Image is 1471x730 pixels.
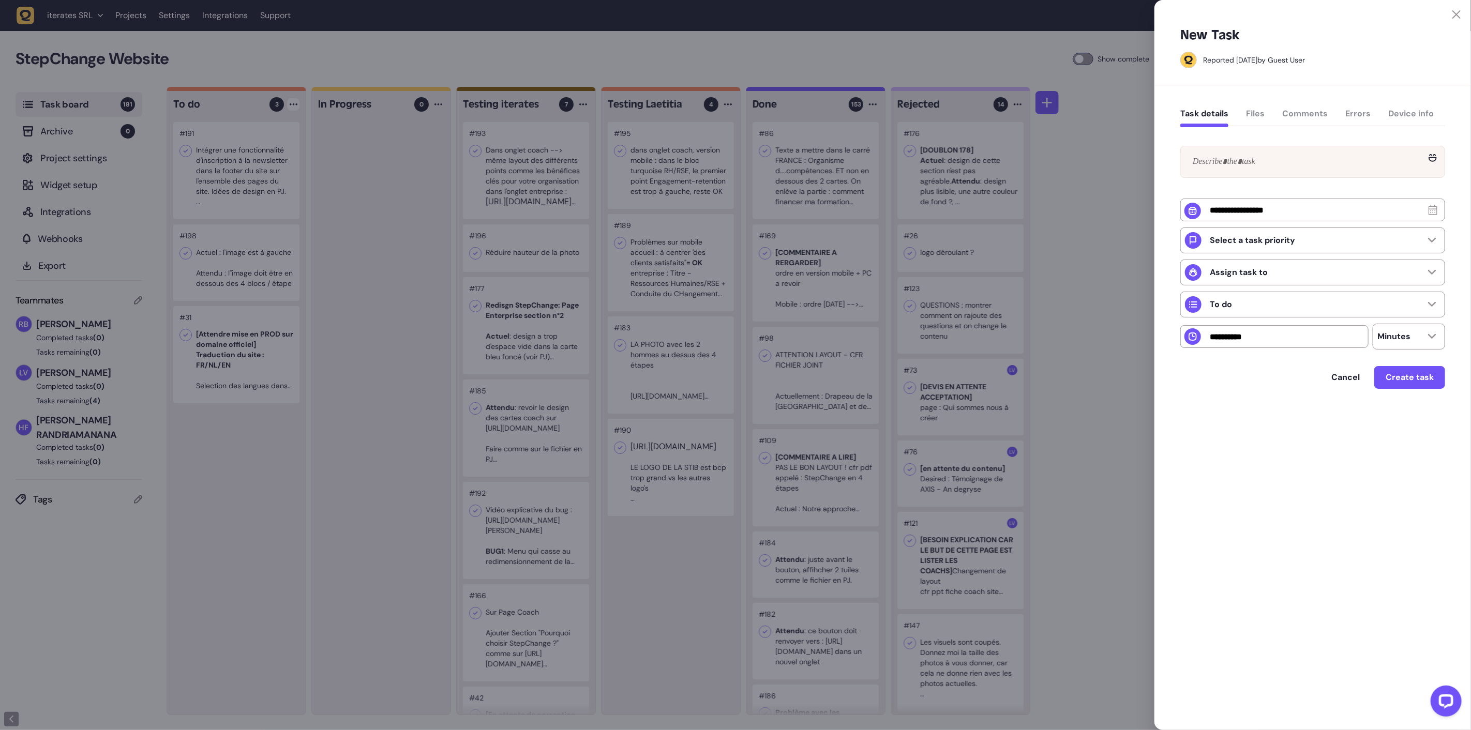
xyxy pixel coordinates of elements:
button: Task details [1180,109,1228,127]
p: To do [1210,299,1232,310]
p: Select a task priority [1210,235,1295,246]
button: Cancel [1321,367,1370,388]
div: by Guest User [1203,55,1305,65]
span: Cancel [1331,373,1360,382]
button: Create task [1374,366,1445,389]
h5: New Task [1180,27,1240,43]
p: Assign task to [1210,267,1268,278]
p: Minutes [1377,331,1410,342]
span: Create task [1386,373,1434,382]
div: Reported [DATE] [1203,55,1257,65]
iframe: LiveChat chat widget [1422,681,1466,725]
img: Guest User [1181,52,1196,68]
